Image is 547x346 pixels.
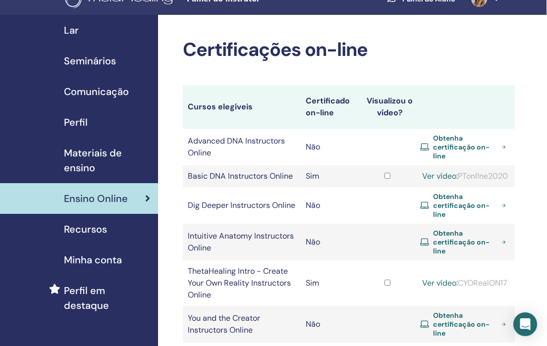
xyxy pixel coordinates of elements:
a: Obtenha certificação on-line [420,134,510,160]
span: Perfil [64,115,88,130]
th: Certificado on-line [301,85,360,129]
td: ThetaHealing Intro - Create Your Own Reality Instructors Online [183,260,301,306]
td: You and the Creator Instructors Online [183,306,301,343]
span: Ensino Online [64,191,128,206]
a: Obtenha certificação on-line [420,229,510,255]
a: Ver vídeo: [422,278,458,288]
span: Obtenha certificação on-line [433,229,497,255]
span: Lar [64,23,79,38]
h2: Certificações on-line [183,39,515,61]
a: Obtenha certificação on-line [420,311,510,338]
td: Dig Deeper Instructors Online [183,187,301,224]
span: Obtenha certificação on-line [433,192,497,219]
span: Perfil em destaque [64,283,150,313]
a: Ver vídeo: [422,171,458,181]
td: Intuitive Anatomy Instructors Online [183,224,301,260]
td: Sim [301,165,360,187]
td: Basic DNA Instructors Online [183,165,301,187]
span: Obtenha certificação on-line [433,311,497,338]
span: Seminários [64,53,116,68]
td: Não [301,224,360,260]
td: Não [301,129,360,165]
td: Sim [301,260,360,306]
a: Obtenha certificação on-line [420,192,510,219]
span: Comunicação [64,84,129,99]
td: Advanced DNA Instructors Online [183,129,301,165]
span: Minha conta [64,252,122,267]
td: Não [301,187,360,224]
span: Recursos [64,222,107,237]
div: CYORealON17 [420,277,510,289]
span: Materiais de ensino [64,146,150,175]
div: Open Intercom Messenger [513,312,537,336]
td: Não [301,306,360,343]
th: Visualizou o vídeo? [360,85,415,129]
span: Obtenha certificação on-line [433,134,497,160]
th: Cursos elegíveis [183,85,301,129]
div: PTonl!ne2020 [420,170,510,182]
